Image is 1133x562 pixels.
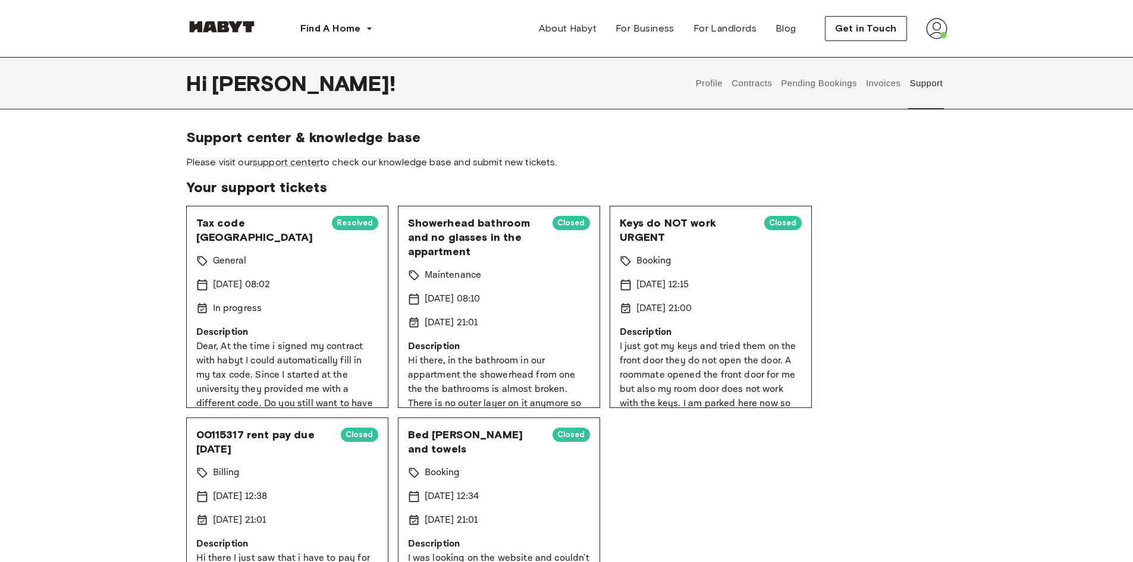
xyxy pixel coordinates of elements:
[425,466,460,480] p: Booking
[606,17,684,40] a: For Business
[616,21,674,36] span: For Business
[213,254,247,268] p: General
[408,216,543,259] span: Showerhead bathroom and no glasses in the appartment
[213,513,266,528] p: [DATE] 21:01
[291,17,382,40] button: Find A Home
[636,254,672,268] p: Booking
[196,428,331,456] span: 00115317 rent pay due [DATE]
[425,489,479,504] p: [DATE] 12:34
[553,217,590,229] span: Closed
[730,57,774,109] button: Contracts
[300,21,361,36] span: Find A Home
[196,325,378,340] p: Description
[186,156,947,169] span: Please visit our to check our knowledge base and submit new tickets.
[186,128,947,146] span: Support center & knowledge base
[213,302,262,316] p: In progress
[408,537,590,551] p: Description
[408,340,590,354] p: Description
[620,340,802,425] p: I just got my keys and tried them on the front door they do not open the door. A roommate opened ...
[196,216,323,244] span: Tax code [GEOGRAPHIC_DATA]
[835,21,897,36] span: Get in Touch
[213,278,271,292] p: [DATE] 08:02
[186,21,258,33] img: Habyt
[529,17,606,40] a: About Habyt
[693,21,757,36] span: For Landlords
[636,302,692,316] p: [DATE] 21:00
[694,57,724,109] button: Profile
[425,316,478,330] p: [DATE] 21:01
[212,71,396,96] span: [PERSON_NAME] !
[764,217,802,229] span: Closed
[539,21,597,36] span: About Habyt
[213,489,268,504] p: [DATE] 12:38
[908,57,944,109] button: Support
[425,292,481,306] p: [DATE] 08:10
[341,429,378,441] span: Closed
[253,156,320,168] a: support center
[186,71,212,96] span: Hi
[776,21,796,36] span: Blog
[620,216,755,244] span: Keys do NOT work URGENT
[691,57,947,109] div: user profile tabs
[825,16,907,41] button: Get in Touch
[684,17,766,40] a: For Landlords
[408,428,543,456] span: Bed [PERSON_NAME] and towels
[780,57,859,109] button: Pending Bookings
[425,268,482,282] p: Maintenance
[636,278,689,292] p: [DATE] 12:15
[864,57,902,109] button: Invoices
[766,17,806,40] a: Blog
[425,513,478,528] p: [DATE] 21:01
[408,354,590,497] p: Hi there, in the bathroom in our appartment the showerhead from one the the bathrooms is almost b...
[926,18,947,39] img: avatar
[196,537,378,551] p: Description
[332,217,378,229] span: Resolved
[213,466,240,480] p: Billing
[186,178,947,196] span: Your support tickets
[620,325,802,340] p: Description
[196,340,378,439] p: Dear, At the time i signed my contract with habyt I could automatically fill in my tax code. Sinc...
[553,429,590,441] span: Closed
